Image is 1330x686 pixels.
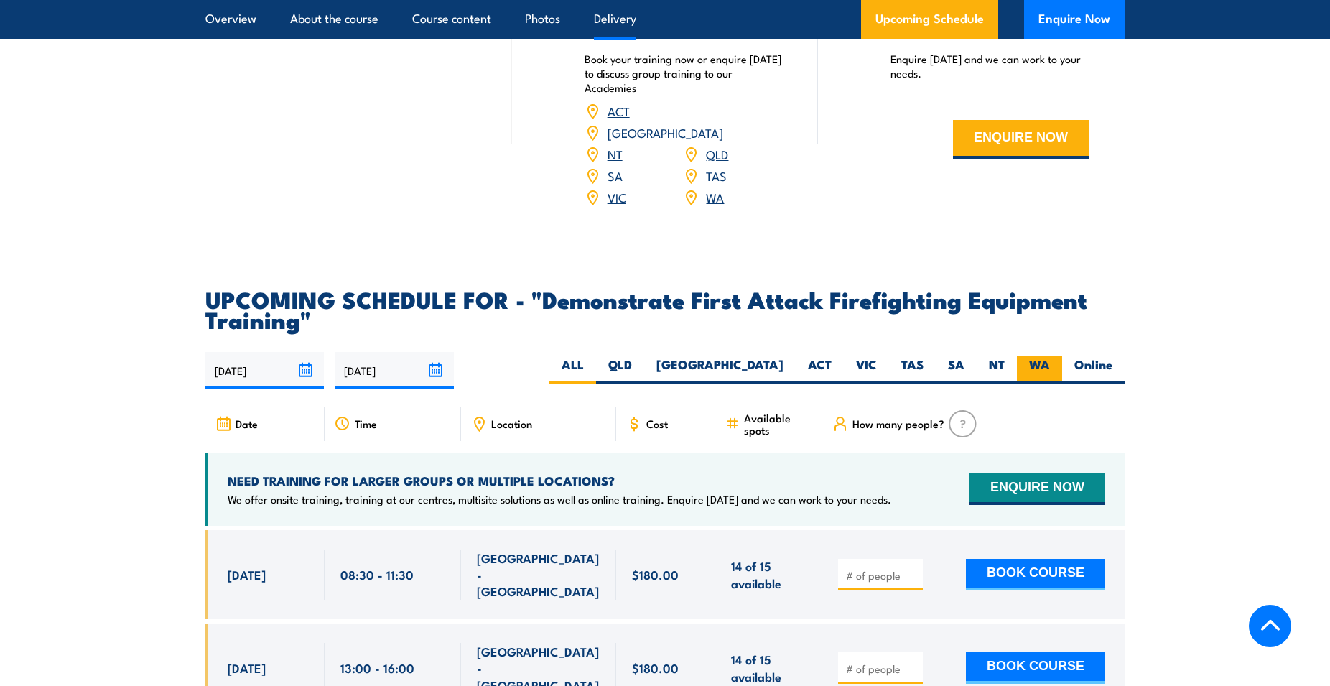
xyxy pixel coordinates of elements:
label: [GEOGRAPHIC_DATA] [644,356,796,384]
a: TAS [706,167,727,184]
input: # of people [846,662,918,676]
p: Enquire [DATE] and we can work to your needs. [890,52,1089,80]
span: [GEOGRAPHIC_DATA] - [GEOGRAPHIC_DATA] [477,550,600,600]
span: Time [355,417,377,430]
label: VIC [844,356,889,384]
a: WA [706,188,724,205]
label: Online [1062,356,1125,384]
input: From date [205,352,324,389]
span: Location [491,417,532,430]
label: QLD [596,356,644,384]
button: BOOK COURSE [966,559,1105,590]
label: WA [1017,356,1062,384]
a: [GEOGRAPHIC_DATA] [608,124,723,141]
button: ENQUIRE NOW [953,120,1089,159]
label: NT [977,356,1017,384]
span: 13:00 - 16:00 [340,659,414,676]
a: ACT [608,102,630,119]
p: Book your training now or enquire [DATE] to discuss group training to our Academies [585,52,783,95]
label: ALL [549,356,596,384]
span: Cost [646,417,668,430]
a: QLD [706,145,728,162]
label: ACT [796,356,844,384]
a: SA [608,167,623,184]
span: 14 of 15 available [731,651,806,685]
span: [DATE] [228,566,266,583]
button: ENQUIRE NOW [969,473,1105,505]
span: $180.00 [632,659,679,676]
span: 14 of 15 available [731,557,806,591]
input: To date [335,352,453,389]
label: SA [936,356,977,384]
label: TAS [889,356,936,384]
span: Available spots [744,412,812,436]
span: How many people? [852,417,944,430]
span: [DATE] [228,659,266,676]
p: We offer onsite training, training at our centres, multisite solutions as well as online training... [228,492,891,506]
a: VIC [608,188,626,205]
span: 08:30 - 11:30 [340,566,414,583]
h4: NEED TRAINING FOR LARGER GROUPS OR MULTIPLE LOCATIONS? [228,473,891,488]
a: NT [608,145,623,162]
input: # of people [846,568,918,583]
button: BOOK COURSE [966,652,1105,684]
span: Date [236,417,258,430]
h2: UPCOMING SCHEDULE FOR - "Demonstrate First Attack Firefighting Equipment Training" [205,289,1125,329]
span: $180.00 [632,566,679,583]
